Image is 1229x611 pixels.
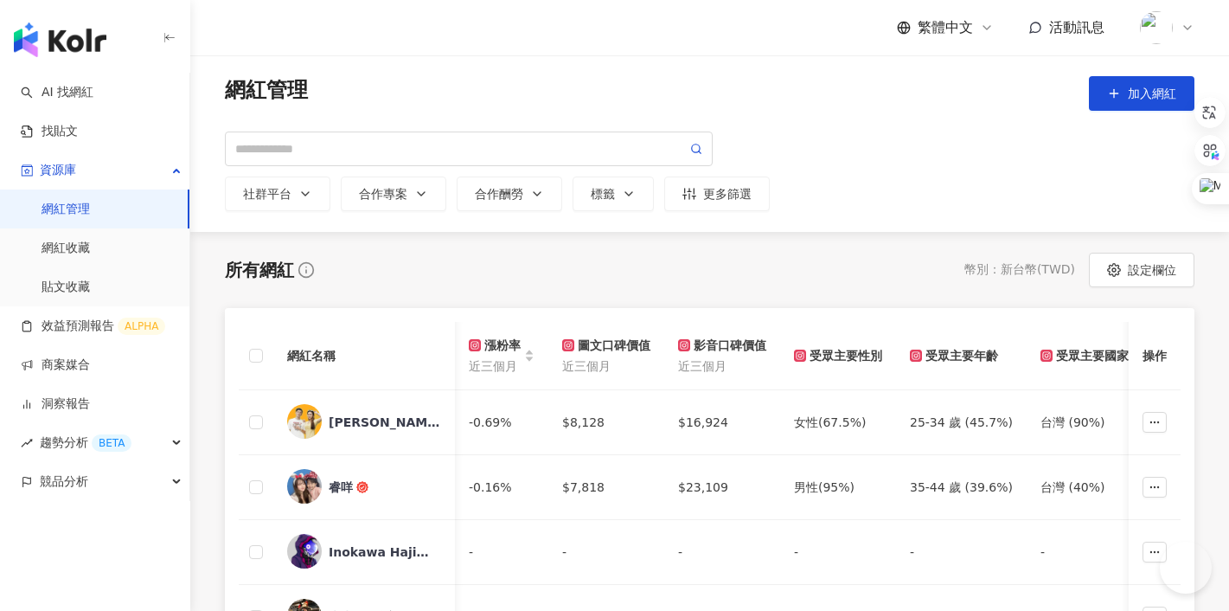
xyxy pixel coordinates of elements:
td: - [1027,520,1171,585]
div: 受眾主要國家/地區 [1040,346,1157,365]
div: 所有網紅 [225,258,294,282]
span: 活動訊息 [1049,19,1104,35]
div: 標籤 [591,187,636,201]
div: BETA [92,434,131,452]
a: 網紅管理 [42,201,90,218]
td: - [780,520,896,585]
a: 效益預測報告ALPHA [21,318,165,335]
div: 合作專案 [359,187,428,201]
span: 加入網紅 [1128,87,1176,100]
img: KOL Avatar [287,534,322,569]
td: - [548,520,664,585]
div: 受眾主要性別 [794,346,882,365]
iframe: Help Scout Beacon - Open [1160,542,1212,594]
div: 受眾主要年齡 [910,346,1013,365]
span: 近三個月 [678,357,766,376]
td: - [896,520,1027,585]
th: 操作 [1129,322,1181,390]
span: 繁體中文 [918,18,973,37]
div: 漲粉率 [469,336,521,355]
div: 35-44 歲 (39.6%) [910,478,1013,497]
button: 加入網紅 [1089,76,1194,111]
span: 資源庫 [40,151,76,190]
img: KOL Avatar [287,469,322,504]
img: logo [14,23,106,57]
div: $8,128 [562,413,650,432]
div: 女性 [794,413,882,432]
button: 合作酬勞 [457,177,562,211]
div: $7,818 [562,478,650,497]
div: [PERSON_NAME] [329,414,441,431]
img: Kolr%20app%20icon%20%281%29.png [1140,11,1173,44]
span: rise [21,437,33,449]
div: 合作酬勞 [475,187,544,201]
div: 25-34 歲 (45.7%) [910,413,1013,432]
a: 網紅收藏 [42,240,90,257]
button: 社群平台 [225,177,330,211]
div: -0.16% [469,478,534,497]
span: 趨勢分析 [40,423,131,462]
div: 男性 [794,478,882,497]
div: 影音口碑價值 [678,336,766,355]
span: 設定欄位 [1128,263,1176,277]
img: KOL Avatar [287,404,322,439]
div: 圖文口碑價值 [562,336,650,355]
span: 網紅管理 [225,76,308,111]
span: 競品分析 [40,462,88,501]
div: 幣別 ： 新台幣 ( TWD ) [964,261,1075,279]
div: $16,924 [678,413,766,432]
a: 貼文收藏 [42,279,90,296]
div: $23,109 [678,478,766,497]
a: 找貼文 [21,123,78,140]
div: 社群平台 [243,187,312,201]
td: - [455,520,548,585]
div: 睿咩 [329,479,353,496]
button: 更多篩選 [664,177,770,211]
a: 商案媒合 [21,357,90,374]
th: 網紅名稱 [273,322,455,390]
span: 近三個月 [469,357,521,376]
button: 標籤 [573,177,654,211]
a: 洞察報告 [21,396,90,413]
button: 合作專案 [341,177,446,211]
div: Inokawa Hajime[PERSON_NAME] [329,543,441,561]
div: 台灣 (90%) [1040,413,1157,432]
div: 更多篩選 [682,187,752,201]
span: 近三個月 [562,357,650,376]
div: (67.5%) [818,413,866,432]
div: -0.69% [469,413,534,432]
div: (95%) [818,478,855,497]
a: searchAI 找網紅 [21,84,93,101]
div: 台灣 (40%) [1040,478,1157,497]
td: - [664,520,780,585]
button: 設定欄位 [1089,253,1194,287]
